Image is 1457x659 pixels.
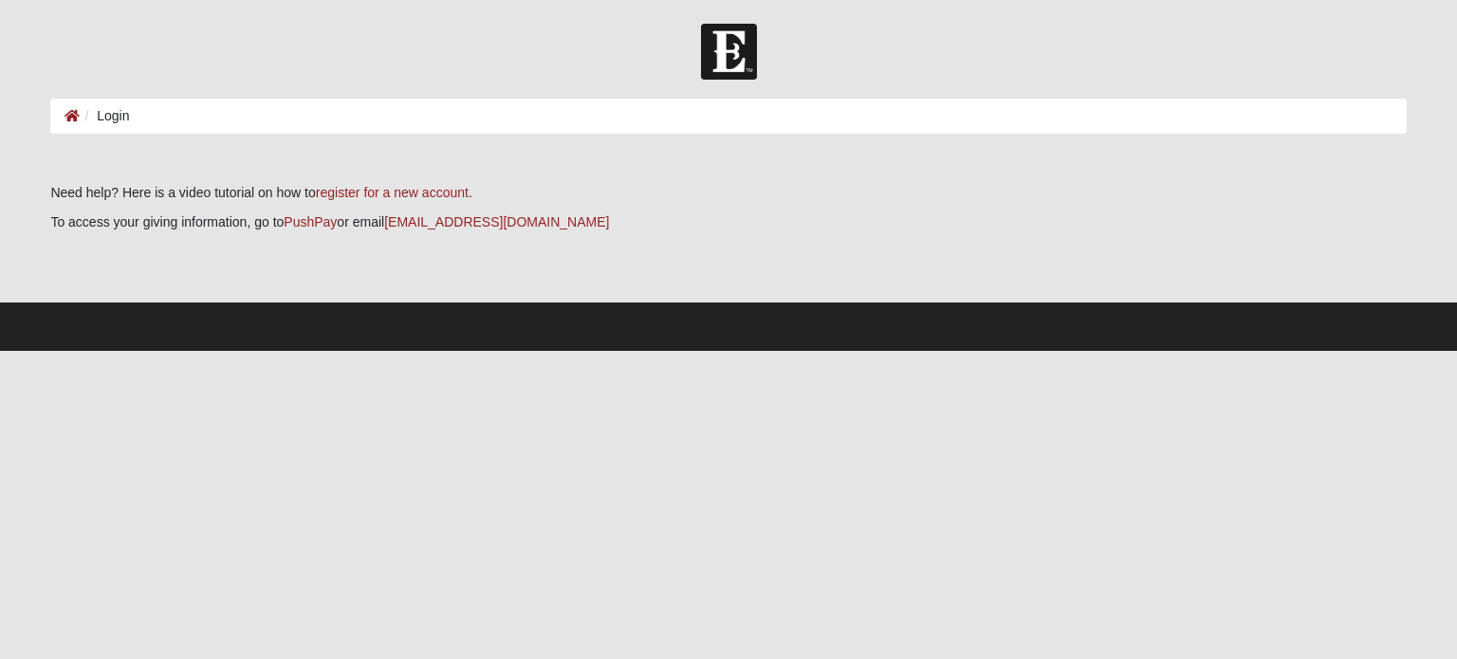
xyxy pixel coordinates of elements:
a: register for a new account [316,185,469,200]
a: [EMAIL_ADDRESS][DOMAIN_NAME] [384,214,609,229]
p: Need help? Here is a video tutorial on how to . [50,183,1406,203]
a: PushPay [284,214,337,229]
img: Church of Eleven22 Logo [701,24,757,80]
p: To access your giving information, go to or email [50,212,1406,232]
li: Login [80,106,129,126]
